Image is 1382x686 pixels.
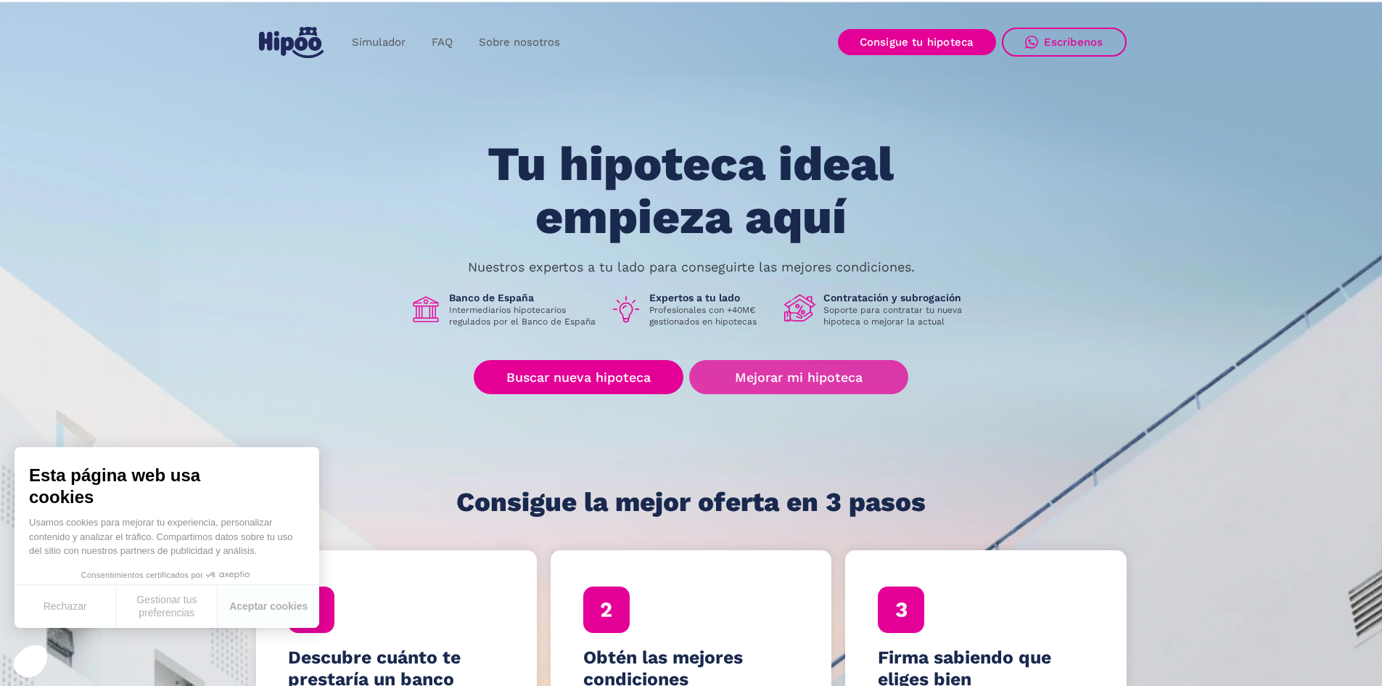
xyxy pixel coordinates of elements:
a: home [256,21,327,64]
a: Consigue tu hipoteca [838,29,996,55]
p: Profesionales con +40M€ gestionados en hipotecas [649,304,773,327]
h1: Contratación y subrogación [823,291,973,304]
a: Sobre nosotros [466,28,573,57]
h1: Consigue la mejor oferta en 3 pasos [456,488,926,517]
a: Mejorar mi hipoteca [689,360,908,394]
p: Intermediarios hipotecarios regulados por el Banco de España [449,304,599,327]
h1: Banco de España [449,291,599,304]
a: FAQ [419,28,466,57]
p: Nuestros expertos a tu lado para conseguirte las mejores condiciones. [468,261,915,273]
p: Soporte para contratar tu nueva hipoteca o mejorar la actual [823,304,973,327]
a: Simulador [339,28,419,57]
a: Buscar nueva hipoteca [474,360,683,394]
h1: Expertos a tu lado [649,291,773,304]
a: Escríbenos [1002,28,1127,57]
h1: Tu hipoteca ideal empieza aquí [416,138,966,243]
div: Escríbenos [1044,36,1103,49]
